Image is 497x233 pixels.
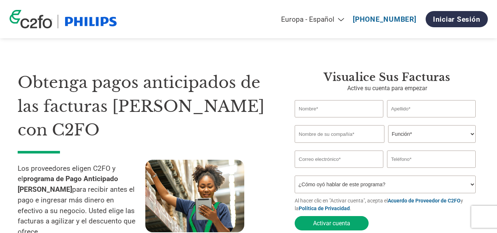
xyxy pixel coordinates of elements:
[295,118,383,122] div: Invalid first name or first name is too long
[295,151,383,168] input: Invalid Email format
[10,10,52,28] img: c2fo logo
[387,100,476,117] input: Apellido*
[295,169,383,173] div: Inavlid Email Address
[18,174,118,194] strong: programa de Pago Anticipado [PERSON_NAME]
[295,197,479,212] p: Al hacer clic en "Activar cuenta", acepta el y la .
[18,71,273,142] h1: Obtenga pagos anticipados de las facturas [PERSON_NAME] con C2FO
[295,216,369,230] button: Activar cuenta
[295,84,479,93] p: Active su cuenta para empezar
[387,169,476,173] div: Inavlid Phone Number
[387,118,476,122] div: Invalid last name or last name is too long
[295,125,384,143] input: Nombre de su compañía*
[299,205,350,211] a: Política de Privacidad
[64,15,118,28] img: Philips
[426,11,488,27] a: Iniciar sesión
[353,15,416,24] a: [PHONE_NUMBER]
[145,160,244,232] img: supply chain worker
[295,71,479,84] h3: Visualice sus facturas
[388,125,476,143] select: Title/Role
[387,151,476,168] input: Teléfono*
[295,144,476,148] div: Invalid company name or company name is too long
[388,198,461,204] a: Acuerdo de Proveedor de C2FO
[295,100,383,117] input: Nombre*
